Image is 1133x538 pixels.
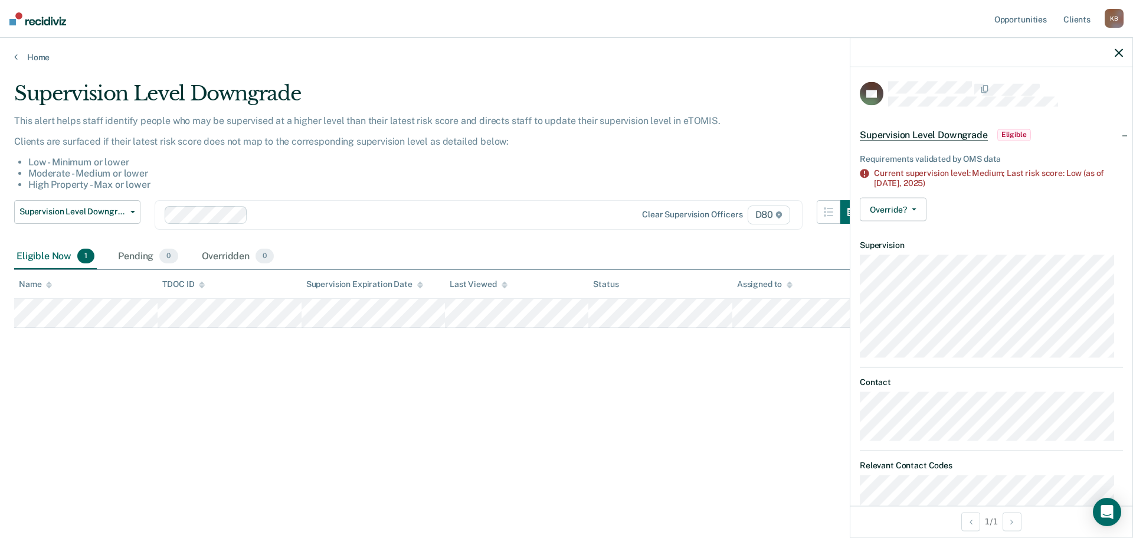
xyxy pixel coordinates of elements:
a: Home [14,52,1119,63]
button: Previous Opportunity [961,512,980,531]
li: Moderate - Medium or lower [28,168,864,179]
li: Low - Minimum or lower [28,156,864,168]
button: Next Opportunity [1003,512,1021,531]
div: Requirements validated by OMS data [860,154,1123,164]
div: Status [593,279,618,289]
p: This alert helps staff identify people who may be supervised at a higher level than their latest ... [14,115,864,126]
div: Supervision Level DowngradeEligible [850,116,1132,154]
div: Clear supervision officers [642,210,742,220]
p: Clients are surfaced if their latest risk score does not map to the corresponding supervision lev... [14,136,864,147]
span: 0 [256,249,274,264]
span: Supervision Level Downgrade [860,129,988,141]
div: Overridden [199,244,277,270]
div: Name [19,279,52,289]
div: Assigned to [737,279,793,289]
div: Last Viewed [450,279,507,289]
div: Supervision Expiration Date [306,279,423,289]
dt: Contact [860,377,1123,387]
span: Eligible [997,129,1031,141]
span: 2025) [903,178,925,188]
div: 1 / 1 [850,506,1132,537]
div: Open Intercom Messenger [1093,498,1121,526]
span: 1 [77,249,94,264]
li: High Property - Max or lower [28,179,864,190]
dt: Relevant Contact Codes [860,461,1123,471]
button: Override? [860,198,926,221]
span: 0 [159,249,178,264]
span: Supervision Level Downgrade [19,207,126,217]
dt: Supervision [860,240,1123,250]
img: Recidiviz [9,12,66,25]
div: K B [1105,9,1124,28]
div: Supervision Level Downgrade [14,81,864,115]
div: Pending [116,244,180,270]
div: Current supervision level: Medium; Last risk score: Low (as of [DATE], [874,168,1123,188]
span: D80 [748,206,790,224]
div: Eligible Now [14,244,97,270]
div: TDOC ID [162,279,205,289]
